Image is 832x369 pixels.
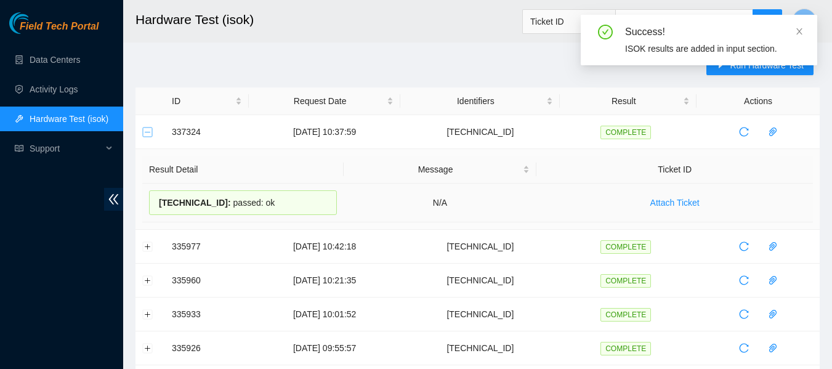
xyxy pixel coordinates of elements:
td: 335933 [165,298,249,331]
div: passed: ok [149,190,337,215]
span: check-circle [598,25,613,39]
a: Activity Logs [30,84,78,94]
span: Ticket ID [530,12,608,31]
td: [TECHNICAL_ID] [400,331,560,365]
span: reload [735,309,753,319]
button: Expand row [143,343,153,353]
button: B [792,9,817,33]
button: reload [734,304,754,324]
span: read [15,144,23,153]
td: [TECHNICAL_ID] [400,264,560,298]
td: 337324 [165,115,249,149]
input: Enter text here... [615,9,753,34]
span: paper-clip [764,275,782,285]
span: [TECHNICAL_ID] : [159,198,231,208]
span: reload [735,241,753,251]
td: 335926 [165,331,249,365]
span: COMPLETE [600,240,651,254]
button: Collapse row [143,127,153,137]
span: COMPLETE [600,308,651,322]
td: [DATE] 10:21:35 [249,264,400,298]
span: COMPLETE [600,274,651,288]
button: reload [734,338,754,358]
span: close [795,27,804,36]
span: reload [735,343,753,353]
span: double-left [104,188,123,211]
button: reload [734,270,754,290]
button: paper-clip [763,304,783,324]
button: Expand row [143,309,153,319]
button: Attach Ticket [640,193,709,213]
span: paper-clip [764,343,782,353]
th: Actions [697,87,820,115]
span: COMPLETE [600,126,651,139]
td: [DATE] 09:55:57 [249,331,400,365]
span: reload [735,275,753,285]
button: Expand row [143,241,153,251]
button: paper-clip [763,270,783,290]
th: Result Detail [142,156,344,184]
button: reload [734,237,754,256]
td: [TECHNICAL_ID] [400,115,560,149]
th: Ticket ID [536,156,813,184]
td: 335977 [165,230,249,264]
td: [DATE] 10:42:18 [249,230,400,264]
span: Field Tech Portal [20,21,99,33]
button: paper-clip [763,237,783,256]
span: B [801,14,808,29]
div: Success! [625,25,802,39]
span: reload [735,127,753,137]
td: [TECHNICAL_ID] [400,298,560,331]
span: COMPLETE [600,342,651,355]
a: Hardware Test (isok) [30,114,108,124]
span: paper-clip [764,309,782,319]
a: Akamai TechnologiesField Tech Portal [9,22,99,38]
span: Support [30,136,102,161]
button: search [753,9,782,34]
button: paper-clip [763,338,783,358]
button: paper-clip [763,122,783,142]
div: ISOK results are added in input section. [625,42,802,55]
td: N/A [344,184,537,222]
button: Expand row [143,275,153,285]
td: 335960 [165,264,249,298]
a: Data Centers [30,55,80,65]
span: paper-clip [764,241,782,251]
img: Akamai Technologies [9,12,62,34]
td: [DATE] 10:01:52 [249,298,400,331]
span: Attach Ticket [650,196,700,209]
button: reload [734,122,754,142]
td: [TECHNICAL_ID] [400,230,560,264]
span: paper-clip [764,127,782,137]
td: [DATE] 10:37:59 [249,115,400,149]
